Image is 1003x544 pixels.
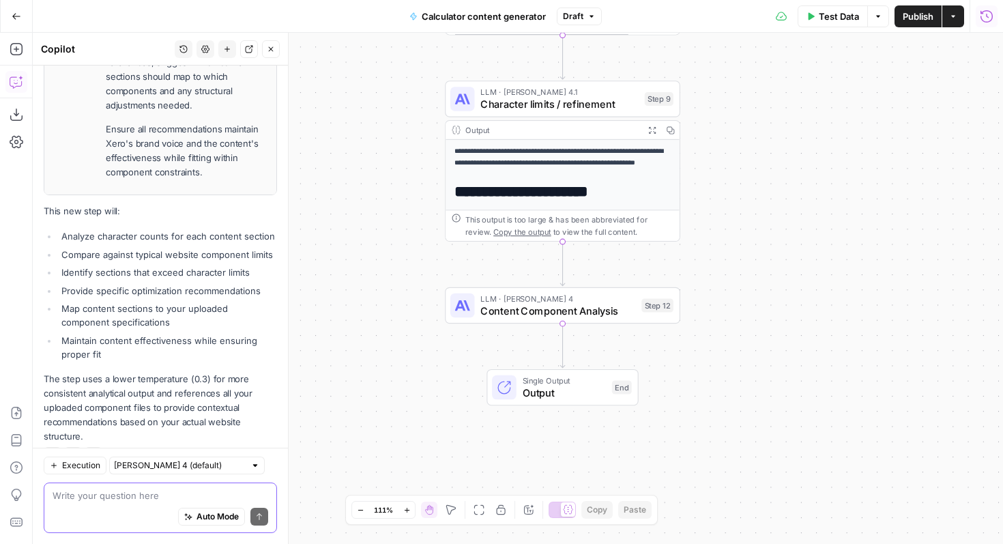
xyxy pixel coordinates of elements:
[480,293,635,305] span: LLM · [PERSON_NAME] 4
[523,385,606,400] span: Output
[523,375,606,387] span: Single Output
[401,5,554,27] button: Calculator content generator
[563,10,583,23] span: Draft
[624,504,646,516] span: Paste
[374,504,393,515] span: 111%
[480,86,638,98] span: LLM · [PERSON_NAME] 4.1
[819,10,859,23] span: Test Data
[114,459,245,472] input: Claude Sonnet 4 (default)
[587,504,607,516] span: Copy
[445,287,680,324] div: LLM · [PERSON_NAME] 4Content Component AnalysisStep 12Test
[62,459,100,472] span: Execution
[465,124,639,137] div: Output
[493,227,551,236] span: Copy the output
[903,10,933,23] span: Publish
[44,372,277,444] p: The step uses a lower temperature (0.3) for more consistent analytical output and references all ...
[618,501,652,519] button: Paste
[58,229,277,243] li: Analyze character counts for each content section
[581,501,613,519] button: Copy
[58,334,277,361] li: Maintain content effectiveness while ensuring proper fit
[560,324,565,368] g: Edge from step_12 to end
[557,8,602,25] button: Draft
[626,268,673,287] button: Test
[58,248,277,261] li: Compare against typical website component limits
[58,302,277,329] li: Map content sections to your uploaded component specifications
[895,5,942,27] button: Publish
[58,284,277,298] li: Provide specific optimization recommendations
[197,511,239,523] span: Auto Mode
[178,508,245,526] button: Auto Mode
[612,381,632,395] div: End
[44,457,106,474] button: Execution
[422,10,546,23] span: Calculator content generator
[58,266,277,279] li: Identify sections that exceed character limits
[480,97,638,112] span: Character limits / refinement
[648,270,667,284] span: Test
[560,35,565,80] g: Edge from step_8 to step_9
[480,303,635,318] span: Content Component Analysis
[106,41,268,113] p: Based on the uploaded component references, suggest which content sections should map to which co...
[465,214,673,238] div: This output is too large & has been abbreviated for review. to view the full content.
[641,298,673,312] div: Step 12
[445,369,680,405] div: Single OutputOutputEnd
[645,92,673,106] div: Step 9
[44,204,277,218] p: This new step will:
[798,5,867,27] button: Test Data
[106,122,268,180] p: Ensure all recommendations maintain Xero's brand voice and the content's effectiveness while fitt...
[41,42,171,56] div: Copilot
